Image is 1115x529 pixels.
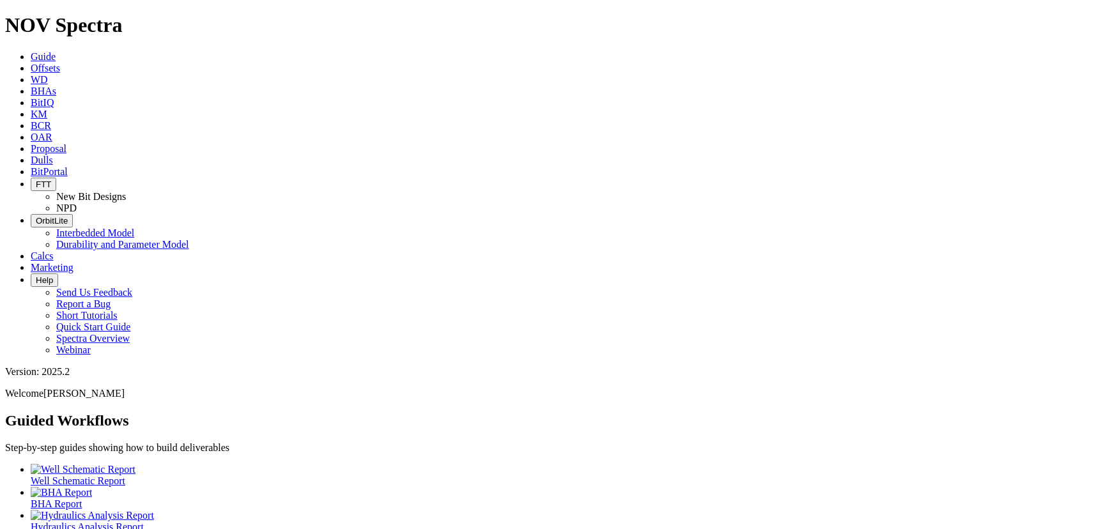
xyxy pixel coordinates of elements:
span: Help [36,275,53,285]
a: Send Us Feedback [56,287,132,298]
img: Well Schematic Report [31,464,135,475]
span: BHA Report [31,498,82,509]
a: BHA Report BHA Report [31,487,1110,509]
span: [PERSON_NAME] [43,388,125,399]
h2: Guided Workflows [5,412,1110,429]
a: BHAs [31,86,56,96]
a: NPD [56,203,77,213]
a: KM [31,109,47,119]
button: FTT [31,178,56,191]
a: Short Tutorials [56,310,118,321]
a: Spectra Overview [56,333,130,344]
img: BHA Report [31,487,92,498]
button: OrbitLite [31,214,73,227]
a: Offsets [31,63,60,73]
span: OrbitLite [36,216,68,226]
a: Proposal [31,143,66,154]
a: Durability and Parameter Model [56,239,189,250]
a: Report a Bug [56,298,111,309]
button: Help [31,273,58,287]
p: Welcome [5,388,1110,399]
a: Guide [31,51,56,62]
a: OAR [31,132,52,142]
a: WD [31,74,48,85]
a: Marketing [31,262,73,273]
a: BitPortal [31,166,68,177]
span: FTT [36,180,51,189]
span: Well Schematic Report [31,475,125,486]
a: BitIQ [31,97,54,108]
a: Quick Start Guide [56,321,130,332]
a: Webinar [56,344,91,355]
div: Version: 2025.2 [5,366,1110,378]
img: Hydraulics Analysis Report [31,510,154,521]
a: Well Schematic Report Well Schematic Report [31,464,1110,486]
a: BCR [31,120,51,131]
p: Step-by-step guides showing how to build deliverables [5,442,1110,454]
a: Calcs [31,250,54,261]
a: Dulls [31,155,53,165]
h1: NOV Spectra [5,13,1110,37]
a: Interbedded Model [56,227,134,238]
a: New Bit Designs [56,191,126,202]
